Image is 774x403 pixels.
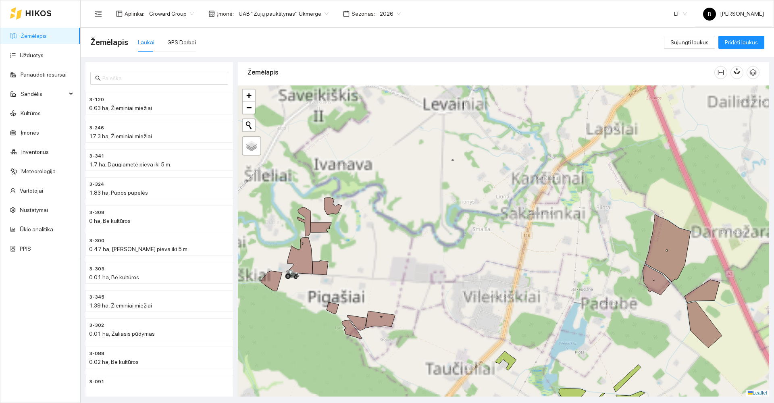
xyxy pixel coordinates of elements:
button: Pridėti laukus [718,36,764,49]
span: 0.47 ha, [PERSON_NAME] pieva iki 5 m. [89,246,189,252]
span: 1.83 ha, Pupos pupelės [89,189,148,196]
span: 0.01 ha, Žaliasis pūdymas [89,330,155,337]
span: Aplinka : [125,9,144,18]
a: Meteorologija [21,168,56,174]
span: Sandėlis [21,86,67,102]
span: 3-120 [89,96,104,104]
span: 6.63 ha, Žieminiai miežiai [89,105,152,111]
span: menu-fold [95,10,102,17]
span: 3-088 [89,350,104,357]
a: Kultūros [21,110,41,116]
span: 3-341 [89,152,104,160]
a: Nustatymai [20,207,48,213]
a: Sujungti laukus [664,39,715,46]
span: 0.02 ha, Be kultūros [89,359,139,365]
span: Sujungti laukus [670,38,709,47]
span: 2026 [380,8,401,20]
a: Vartotojai [20,187,43,194]
a: Inventorius [21,149,49,155]
span: search [95,75,101,81]
a: Layers [243,137,260,155]
span: Pridėti laukus [725,38,758,47]
a: PPIS [20,245,31,252]
span: UAB "Zujų paukštynas" Ukmerge [239,8,329,20]
span: LT [674,8,687,20]
span: 0.01 ha, Be kultūros [89,274,139,280]
span: 3-345 [89,293,104,301]
span: 3-303 [89,265,104,273]
span: 3-300 [89,237,104,245]
a: Panaudoti resursai [21,71,67,78]
a: Užduotys [20,52,44,58]
span: 1.39 ha, Žieminiai miežiai [89,302,152,309]
a: Pridėti laukus [718,39,764,46]
span: B [708,8,712,21]
span: 3-302 [89,322,104,329]
span: + [246,90,252,100]
span: 17.3 ha, Žieminiai miežiai [89,133,152,139]
span: calendar [343,10,350,17]
div: Laukai [138,38,154,47]
button: column-width [714,66,727,79]
a: Ūkio analitika [20,226,53,233]
span: Sezonas : [352,9,375,18]
div: Žemėlapis [248,61,714,84]
span: Įmonė : [217,9,234,18]
a: Leaflet [748,390,767,396]
span: Groward Group [149,8,194,20]
button: Initiate a new search [243,119,255,131]
button: Sujungti laukus [664,36,715,49]
span: Žemėlapis [90,36,128,49]
a: Zoom out [243,102,255,114]
span: 0 ha, Be kultūros [89,218,131,224]
span: − [246,102,252,112]
a: Žemėlapis [21,33,47,39]
span: [PERSON_NAME] [703,10,764,17]
button: menu-fold [90,6,106,22]
a: Įmonės [21,129,39,136]
span: 3-324 [89,181,104,188]
span: layout [116,10,123,17]
span: 1.7 ha, Daugiametė pieva iki 5 m. [89,161,171,168]
span: column-width [715,69,727,76]
a: Zoom in [243,89,255,102]
span: 3-308 [89,209,104,216]
span: 3-246 [89,124,104,132]
input: Paieška [102,74,223,83]
span: 3-091 [89,378,104,386]
div: GPS Darbai [167,38,196,47]
span: shop [208,10,215,17]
